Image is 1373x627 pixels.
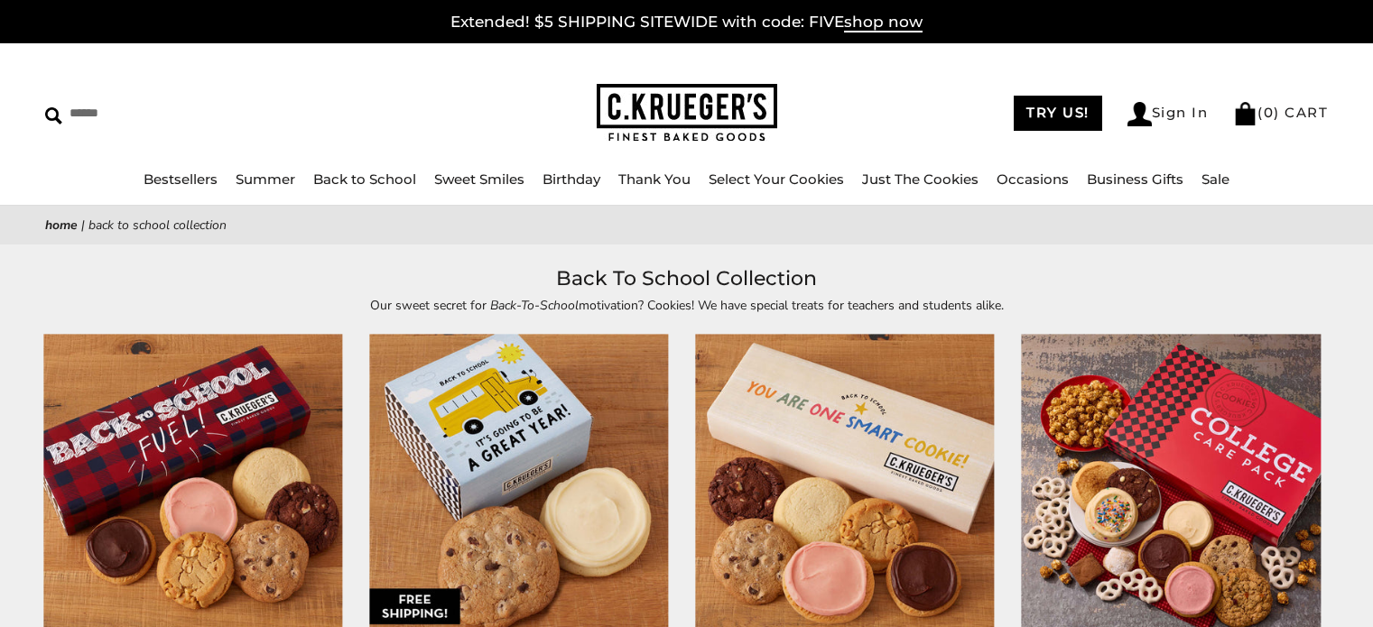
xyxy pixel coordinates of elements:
a: Occasions [997,171,1069,188]
a: Home [45,217,78,234]
img: Account [1127,102,1152,126]
h1: Back To School Collection [72,263,1301,295]
a: Extended! $5 SHIPPING SITEWIDE with code: FIVEshop now [450,13,923,32]
a: Thank You [618,171,691,188]
nav: breadcrumbs [45,215,1328,235]
span: Back To School Collection [88,217,227,234]
em: Back-To-School [490,297,579,314]
a: Summer [236,171,295,188]
span: Our sweet secret for [370,297,490,314]
a: Sign In [1127,102,1209,126]
a: Bestsellers [144,171,218,188]
a: Sweet Smiles [434,171,524,188]
a: (0) CART [1233,104,1328,121]
span: 0 [1264,104,1275,121]
span: | [81,217,85,234]
img: Bag [1233,102,1257,125]
a: Back to School [313,171,416,188]
a: Birthday [543,171,600,188]
img: C.KRUEGER'S [597,84,777,143]
span: motivation? Cookies! We have special treats for teachers and students alike. [579,297,1004,314]
a: TRY US! [1014,96,1102,131]
a: Select Your Cookies [709,171,844,188]
span: shop now [844,13,923,32]
img: Search [45,107,62,124]
a: Business Gifts [1087,171,1183,188]
a: Just The Cookies [862,171,979,188]
a: Sale [1201,171,1229,188]
input: Search [45,99,349,127]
